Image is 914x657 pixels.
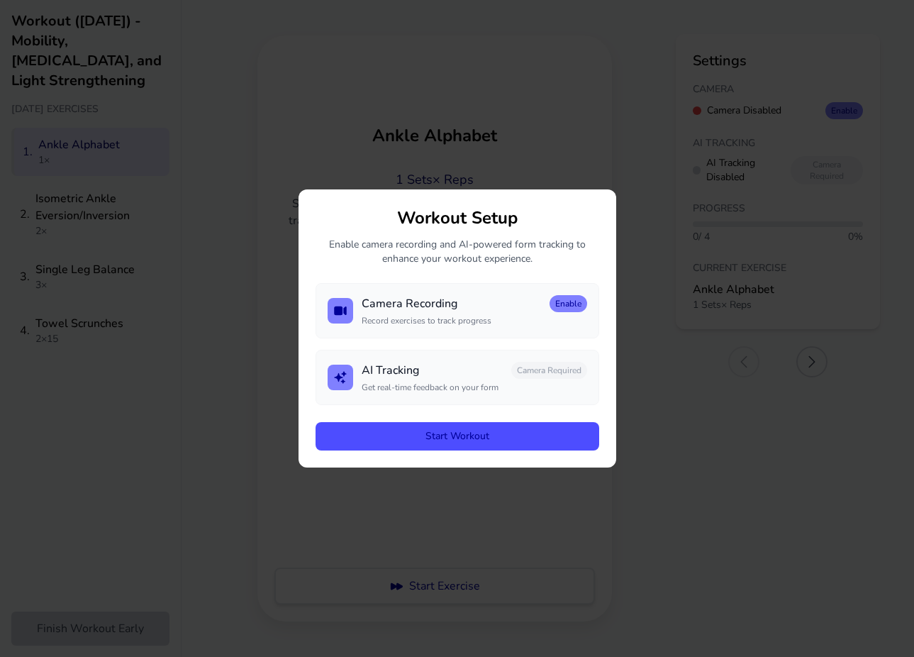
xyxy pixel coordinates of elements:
p: Record exercises to track progress [362,315,587,326]
h3: AI Tracking [362,362,419,379]
button: Enable [550,295,587,312]
h3: Camera Recording [362,295,457,312]
button: Start Workout [316,422,599,451]
h2: Workout Setup [316,206,599,229]
p: Enable camera recording and AI-powered form tracking to enhance your workout experience. [316,238,599,266]
button: Camera Required [511,362,587,379]
p: Get real-time feedback on your form [362,382,587,393]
